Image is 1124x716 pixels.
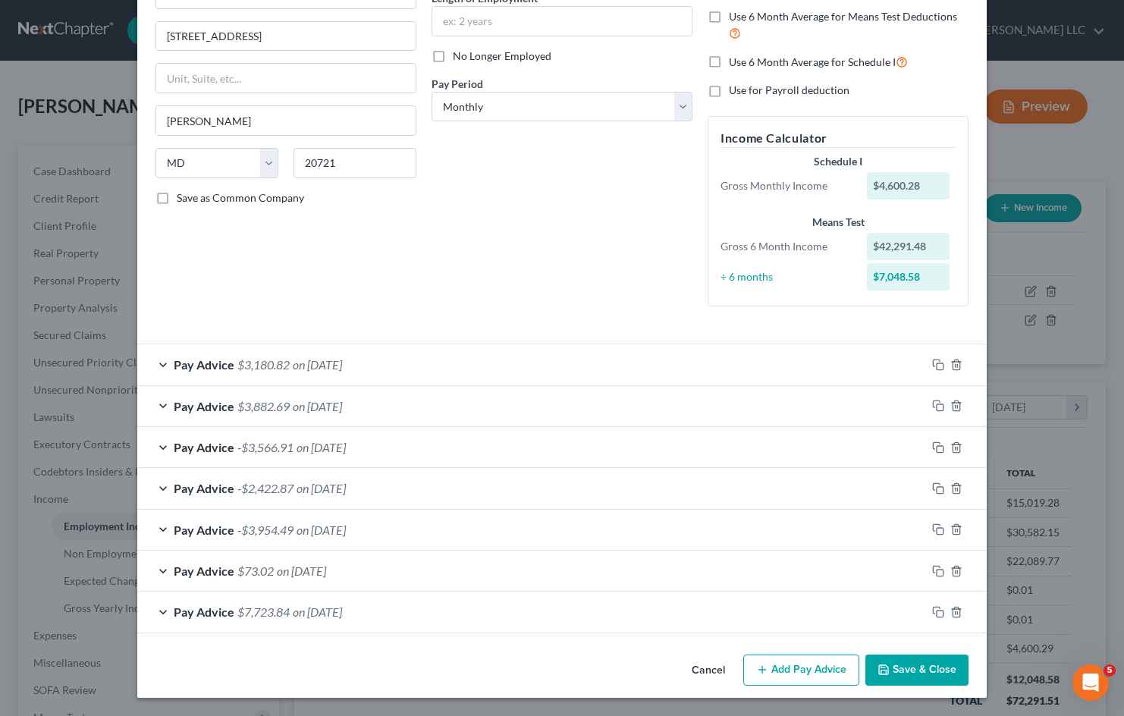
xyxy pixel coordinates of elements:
[713,269,859,284] div: ÷ 6 months
[237,481,294,495] span: -$2,422.87
[156,106,416,135] input: Enter city...
[713,178,859,193] div: Gross Monthly Income
[174,440,234,454] span: Pay Advice
[729,10,957,23] span: Use 6 Month Average for Means Test Deductions
[297,523,346,537] span: on [DATE]
[432,77,483,90] span: Pay Period
[174,357,234,372] span: Pay Advice
[174,605,234,619] span: Pay Advice
[293,605,342,619] span: on [DATE]
[237,605,290,619] span: $7,723.84
[237,440,294,454] span: -$3,566.91
[297,481,346,495] span: on [DATE]
[1104,664,1116,677] span: 5
[721,215,956,230] div: Means Test
[174,564,234,578] span: Pay Advice
[721,154,956,169] div: Schedule I
[680,656,737,686] button: Cancel
[174,481,234,495] span: Pay Advice
[156,22,416,51] input: Enter address...
[174,523,234,537] span: Pay Advice
[294,148,416,178] input: Enter zip...
[721,129,956,148] h5: Income Calculator
[174,399,234,413] span: Pay Advice
[867,233,950,260] div: $42,291.48
[453,49,551,62] span: No Longer Employed
[713,239,859,254] div: Gross 6 Month Income
[743,655,859,686] button: Add Pay Advice
[297,440,346,454] span: on [DATE]
[865,655,969,686] button: Save & Close
[237,357,290,372] span: $3,180.82
[729,83,849,96] span: Use for Payroll deduction
[432,7,692,36] input: ex: 2 years
[293,399,342,413] span: on [DATE]
[1072,664,1109,701] iframe: Intercom live chat
[867,172,950,199] div: $4,600.28
[237,399,290,413] span: $3,882.69
[867,263,950,290] div: $7,048.58
[293,357,342,372] span: on [DATE]
[156,64,416,93] input: Unit, Suite, etc...
[237,523,294,537] span: -$3,954.49
[277,564,326,578] span: on [DATE]
[177,191,304,204] span: Save as Common Company
[237,564,274,578] span: $73.02
[729,55,896,68] span: Use 6 Month Average for Schedule I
